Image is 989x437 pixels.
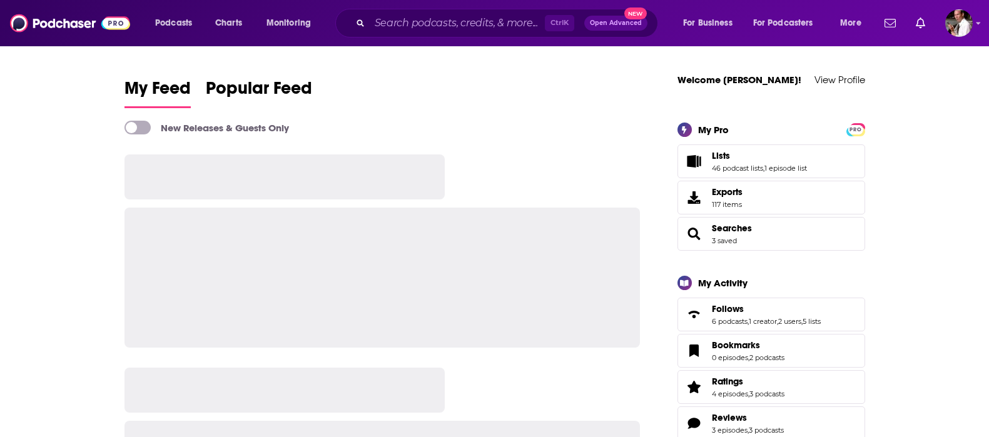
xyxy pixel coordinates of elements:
[347,9,670,38] div: Search podcasts, credits, & more...
[712,412,784,423] a: Reviews
[712,339,784,351] a: Bookmarks
[753,14,813,32] span: For Podcasters
[712,339,760,351] span: Bookmarks
[880,13,901,34] a: Show notifications dropdown
[712,186,743,198] span: Exports
[206,78,312,106] span: Popular Feed
[778,317,801,326] a: 2 users
[712,236,737,245] a: 3 saved
[712,164,763,173] a: 46 podcast lists
[215,14,242,32] span: Charts
[545,15,574,31] span: Ctrl K
[712,376,743,387] span: Ratings
[682,189,707,206] span: Exports
[677,144,865,178] span: Lists
[748,317,749,326] span: ,
[677,370,865,404] span: Ratings
[712,150,730,161] span: Lists
[266,14,311,32] span: Monitoring
[945,9,973,37] span: Logged in as Quarto
[10,11,130,35] img: Podchaser - Follow, Share and Rate Podcasts
[945,9,973,37] img: User Profile
[124,78,191,106] span: My Feed
[584,16,647,31] button: Open AdvancedNew
[370,13,545,33] input: Search podcasts, credits, & more...
[945,9,973,37] button: Show profile menu
[712,426,748,434] a: 3 episodes
[712,223,752,234] a: Searches
[682,342,707,359] a: Bookmarks
[712,412,747,423] span: Reviews
[590,20,642,26] span: Open Advanced
[698,124,729,136] div: My Pro
[677,217,865,251] span: Searches
[749,426,784,434] a: 3 podcasts
[682,225,707,243] a: Searches
[803,317,821,326] a: 5 lists
[155,14,192,32] span: Podcasts
[683,14,733,32] span: For Business
[124,78,191,108] a: My Feed
[258,13,327,33] button: open menu
[831,13,877,33] button: open menu
[749,353,784,362] a: 2 podcasts
[712,303,744,314] span: Follows
[712,317,748,326] a: 6 podcasts
[712,303,821,314] a: Follows
[801,317,803,326] span: ,
[712,150,807,161] a: Lists
[682,306,707,323] a: Follows
[911,13,930,34] a: Show notifications dropdown
[712,353,748,362] a: 0 episodes
[848,124,863,133] a: PRO
[677,298,865,331] span: Follows
[677,74,801,86] a: Welcome [PERSON_NAME]!
[674,13,748,33] button: open menu
[749,389,784,398] a: 3 podcasts
[677,181,865,214] a: Exports
[763,164,764,173] span: ,
[682,378,707,396] a: Ratings
[712,389,748,398] a: 4 episodes
[712,376,784,387] a: Ratings
[777,317,778,326] span: ,
[698,277,748,289] div: My Activity
[207,13,250,33] a: Charts
[146,13,208,33] button: open menu
[677,334,865,368] span: Bookmarks
[840,14,861,32] span: More
[624,8,647,19] span: New
[748,389,749,398] span: ,
[814,74,865,86] a: View Profile
[764,164,807,173] a: 1 episode list
[206,78,312,108] a: Popular Feed
[748,426,749,434] span: ,
[682,414,707,432] a: Reviews
[124,121,289,134] a: New Releases & Guests Only
[848,125,863,134] span: PRO
[745,13,831,33] button: open menu
[712,200,743,209] span: 117 items
[749,317,777,326] a: 1 creator
[682,153,707,170] a: Lists
[748,353,749,362] span: ,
